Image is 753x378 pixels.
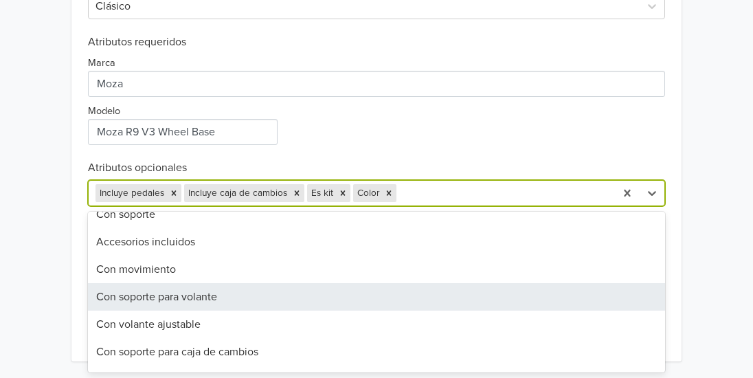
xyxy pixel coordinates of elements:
[88,36,665,49] h6: Atributos requeridos
[307,184,335,202] div: Es kit
[184,184,289,202] div: Incluye caja de cambios
[289,184,304,202] div: Remove Incluye caja de cambios
[88,283,665,311] div: Con soporte para volante
[95,184,166,202] div: Incluye pedales
[88,228,665,256] div: Accesorios incluidos
[88,201,665,228] div: Con soporte
[88,56,115,71] label: Marca
[88,338,665,366] div: Con soporte para caja de cambios
[353,184,381,202] div: Color
[381,184,396,202] div: Remove Color
[88,162,665,175] h6: Atributos opcionales
[166,184,181,202] div: Remove Incluye pedales
[88,256,665,283] div: Con movimiento
[88,104,120,119] label: Modelo
[335,184,350,202] div: Remove Es kit
[88,311,665,338] div: Con volante ajustable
